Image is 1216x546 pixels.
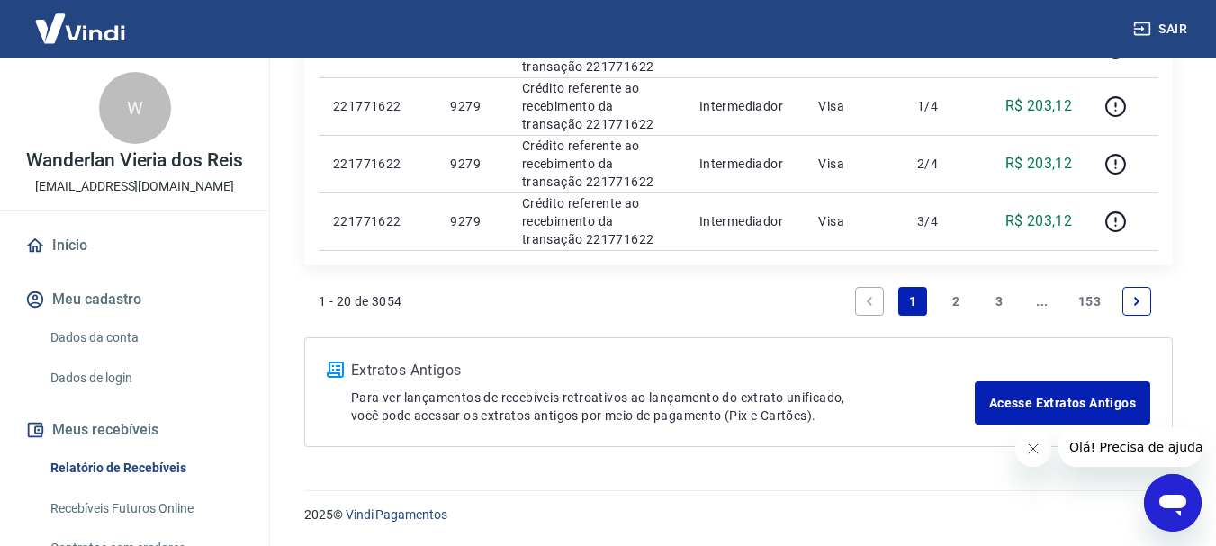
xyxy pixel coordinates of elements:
[22,410,248,450] button: Meus recebíveis
[11,13,151,27] span: Olá! Precisa de ajuda?
[450,97,492,115] p: 9279
[1122,287,1151,316] a: Next page
[818,212,888,230] p: Visa
[1058,427,1202,467] iframe: Mensagem da empresa
[43,490,248,527] a: Recebíveis Futuros Online
[450,155,492,173] p: 9279
[43,360,248,397] a: Dados de login
[522,79,671,133] p: Crédito referente ao recebimento da transação 221771622
[22,1,139,56] img: Vindi
[917,155,970,173] p: 2/4
[1028,287,1057,316] a: Jump forward
[22,280,248,319] button: Meu cadastro
[1005,153,1073,175] p: R$ 203,12
[699,212,790,230] p: Intermediador
[351,360,975,381] p: Extratos Antigos
[450,212,492,230] p: 9279
[1015,431,1051,467] iframe: Fechar mensagem
[898,287,927,316] a: Page 1 is your current page
[975,381,1150,425] a: Acesse Extratos Antigos
[333,212,421,230] p: 221771622
[522,194,671,248] p: Crédito referente ao recebimento da transação 221771622
[26,151,243,170] p: Wanderlan Vieria dos Reis
[855,287,884,316] a: Previous page
[333,155,421,173] p: 221771622
[319,292,402,310] p: 1 - 20 de 3054
[1130,13,1194,46] button: Sair
[346,507,447,522] a: Vindi Pagamentos
[522,137,671,191] p: Crédito referente ao recebimento da transação 221771622
[43,450,248,487] a: Relatório de Recebíveis
[699,97,790,115] p: Intermediador
[333,97,421,115] p: 221771622
[1144,474,1202,532] iframe: Botão para abrir a janela de mensagens
[304,506,1173,524] p: 2025 ©
[1005,95,1073,117] p: R$ 203,12
[917,212,970,230] p: 3/4
[699,155,790,173] p: Intermediador
[327,362,344,378] img: ícone
[22,226,248,265] a: Início
[985,287,1013,316] a: Page 3
[941,287,970,316] a: Page 2
[43,319,248,356] a: Dados da conta
[818,155,888,173] p: Visa
[35,177,234,196] p: [EMAIL_ADDRESS][DOMAIN_NAME]
[1005,210,1073,232] p: R$ 203,12
[99,72,171,144] div: W
[1071,287,1108,316] a: Page 153
[848,280,1158,323] ul: Pagination
[818,97,888,115] p: Visa
[917,97,970,115] p: 1/4
[351,389,975,425] p: Para ver lançamentos de recebíveis retroativos ao lançamento do extrato unificado, você pode aces...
